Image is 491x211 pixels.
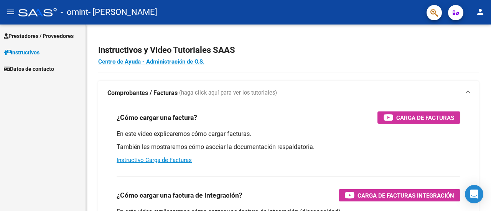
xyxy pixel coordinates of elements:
[61,4,88,21] span: - omint
[465,185,483,203] div: Open Intercom Messenger
[377,111,460,124] button: Carga de Facturas
[179,89,277,97] span: (haga click aquí para ver los tutoriales)
[6,7,15,16] mat-icon: menu
[396,113,454,123] span: Carga de Facturas
[4,65,54,73] span: Datos de contacto
[339,189,460,201] button: Carga de Facturas Integración
[98,81,479,105] mat-expansion-panel-header: Comprobantes / Facturas (haga click aquí para ver los tutoriales)
[117,112,197,123] h3: ¿Cómo cargar una factura?
[117,143,460,151] p: También les mostraremos cómo asociar la documentación respaldatoria.
[4,48,40,57] span: Instructivos
[117,130,460,138] p: En este video explicaremos cómo cargar facturas.
[107,89,178,97] strong: Comprobantes / Facturas
[4,32,74,40] span: Prestadores / Proveedores
[117,190,242,201] h3: ¿Cómo cargar una factura de integración?
[476,7,485,16] mat-icon: person
[117,157,192,164] a: Instructivo Carga de Facturas
[358,191,454,200] span: Carga de Facturas Integración
[98,58,204,65] a: Centro de Ayuda - Administración de O.S.
[88,4,157,21] span: - [PERSON_NAME]
[98,43,479,57] h2: Instructivos y Video Tutoriales SAAS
